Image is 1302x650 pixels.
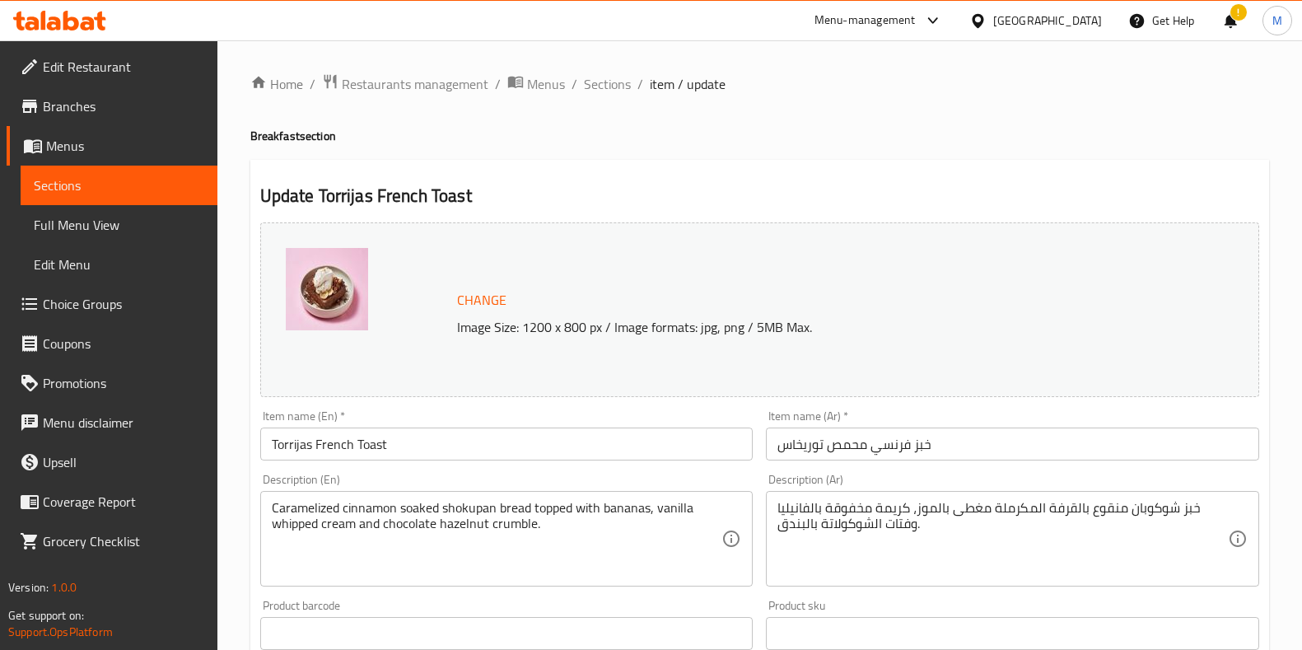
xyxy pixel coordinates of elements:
span: Restaurants management [342,74,488,94]
textarea: خبز شوكوبان منقوع بالقرفة المكرملة مغطى بالموز، كريمة مخفوقة بالفانيليا وفتات الشوكولاتة بالبندق. [777,500,1228,578]
span: Menus [46,136,204,156]
span: 1.0.0 [51,577,77,598]
li: / [310,74,315,94]
li: / [637,74,643,94]
span: Upsell [43,452,204,472]
a: Sections [21,166,217,205]
span: Branches [43,96,204,116]
span: Get support on: [8,605,84,626]
a: Branches [7,87,217,126]
p: Image Size: 1200 x 800 px / Image formats: jpg, png / 5MB Max. [450,317,1162,337]
a: Full Menu View [21,205,217,245]
a: Edit Restaurant [7,47,217,87]
span: Change [457,288,506,312]
span: Coupons [43,334,204,353]
span: Menus [527,74,565,94]
a: Sections [584,74,631,94]
img: Torrijas638487926603348764.jpg [286,248,368,330]
a: Coupons [7,324,217,363]
a: Choice Groups [7,284,217,324]
span: Grocery Checklist [43,531,204,551]
a: Support.OpsPlatform [8,621,113,643]
a: Edit Menu [21,245,217,284]
a: Menus [7,126,217,166]
span: Edit Menu [34,255,204,274]
span: Promotions [43,373,204,393]
input: Please enter product barcode [260,617,754,650]
input: Please enter product sku [766,617,1259,650]
span: item / update [650,74,726,94]
li: / [572,74,577,94]
span: Menu disclaimer [43,413,204,433]
span: Full Menu View [34,215,204,235]
span: Coverage Report [43,492,204,512]
input: Enter name En [260,428,754,461]
span: Edit Restaurant [43,57,204,77]
a: Grocery Checklist [7,521,217,561]
div: Menu-management [814,11,916,30]
textarea: Caramelized cinnamon soaked shokupan bread topped with bananas, vanilla whipped cream and chocola... [272,500,722,578]
a: Home [250,74,303,94]
button: Change [450,283,513,317]
a: Coverage Report [7,482,217,521]
a: Promotions [7,363,217,403]
h4: Breakfast section [250,128,1269,144]
h2: Update Torrijas French Toast [260,184,1259,208]
nav: breadcrumb [250,73,1269,95]
a: Menu disclaimer [7,403,217,442]
span: M [1272,12,1282,30]
div: [GEOGRAPHIC_DATA] [993,12,1102,30]
span: Version: [8,577,49,598]
span: Sections [34,175,204,195]
span: Choice Groups [43,294,204,314]
a: Upsell [7,442,217,482]
a: Menus [507,73,565,95]
a: Restaurants management [322,73,488,95]
li: / [495,74,501,94]
input: Enter name Ar [766,428,1259,461]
